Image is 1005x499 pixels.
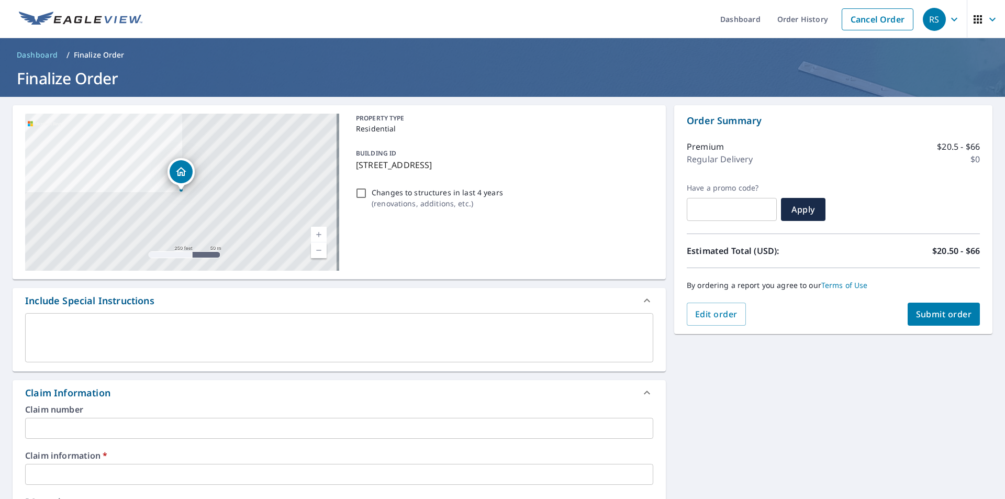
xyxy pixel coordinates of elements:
img: EV Logo [19,12,142,27]
h1: Finalize Order [13,68,992,89]
p: ( renovations, additions, etc. ) [372,198,503,209]
div: Dropped pin, building 1, Residential property, 6405 Stableview Pl Louisville, KY 40228 [167,158,195,191]
span: Submit order [916,308,972,320]
p: BUILDING ID [356,149,396,158]
label: Claim number [25,405,653,414]
p: Residential [356,123,649,134]
button: Edit order [687,303,746,326]
p: Order Summary [687,114,980,128]
p: $0 [970,153,980,165]
span: Dashboard [17,50,58,60]
p: [STREET_ADDRESS] [356,159,649,171]
span: Edit order [695,308,738,320]
div: RS [923,8,946,31]
p: Estimated Total (USD): [687,245,833,257]
p: Regular Delivery [687,153,753,165]
div: Claim Information [25,386,110,400]
a: Current Level 17, Zoom In [311,227,327,242]
span: Apply [789,204,817,215]
label: Claim information [25,451,653,460]
label: Have a promo code? [687,183,777,193]
p: Changes to structures in last 4 years [372,187,503,198]
p: By ordering a report you agree to our [687,281,980,290]
a: Dashboard [13,47,62,63]
li: / [66,49,70,61]
div: Claim Information [13,380,666,405]
div: Include Special Instructions [13,288,666,313]
p: $20.5 - $66 [937,140,980,153]
p: Premium [687,140,724,153]
button: Apply [781,198,825,221]
a: Terms of Use [821,280,868,290]
div: Include Special Instructions [25,294,154,308]
p: PROPERTY TYPE [356,114,649,123]
p: $20.50 - $66 [932,245,980,257]
nav: breadcrumb [13,47,992,63]
a: Current Level 17, Zoom Out [311,242,327,258]
p: Finalize Order [74,50,125,60]
a: Cancel Order [842,8,913,30]
button: Submit order [908,303,980,326]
